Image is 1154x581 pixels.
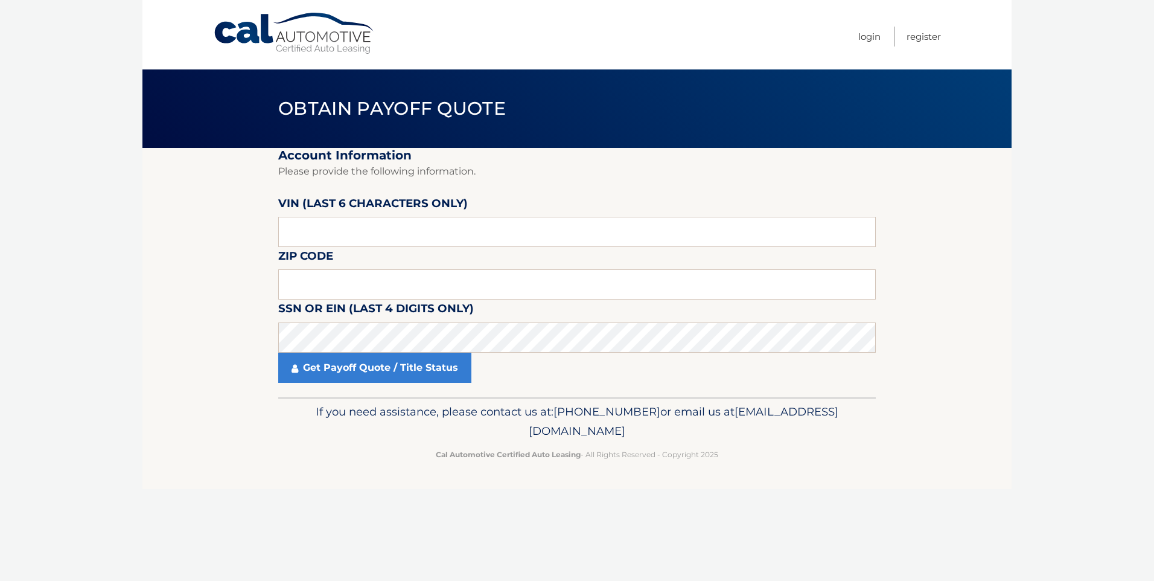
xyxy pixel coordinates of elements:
label: Zip Code [278,247,333,269]
a: Login [858,27,881,47]
h2: Account Information [278,148,876,163]
a: Register [907,27,941,47]
strong: Cal Automotive Certified Auto Leasing [436,450,581,459]
label: VIN (last 6 characters only) [278,194,468,217]
p: If you need assistance, please contact us at: or email us at [286,402,868,441]
a: Get Payoff Quote / Title Status [278,353,471,383]
label: SSN or EIN (last 4 digits only) [278,300,474,322]
p: Please provide the following information. [278,163,876,180]
a: Cal Automotive [213,12,376,55]
span: Obtain Payoff Quote [278,97,506,120]
p: - All Rights Reserved - Copyright 2025 [286,448,868,461]
span: [PHONE_NUMBER] [553,405,660,419]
